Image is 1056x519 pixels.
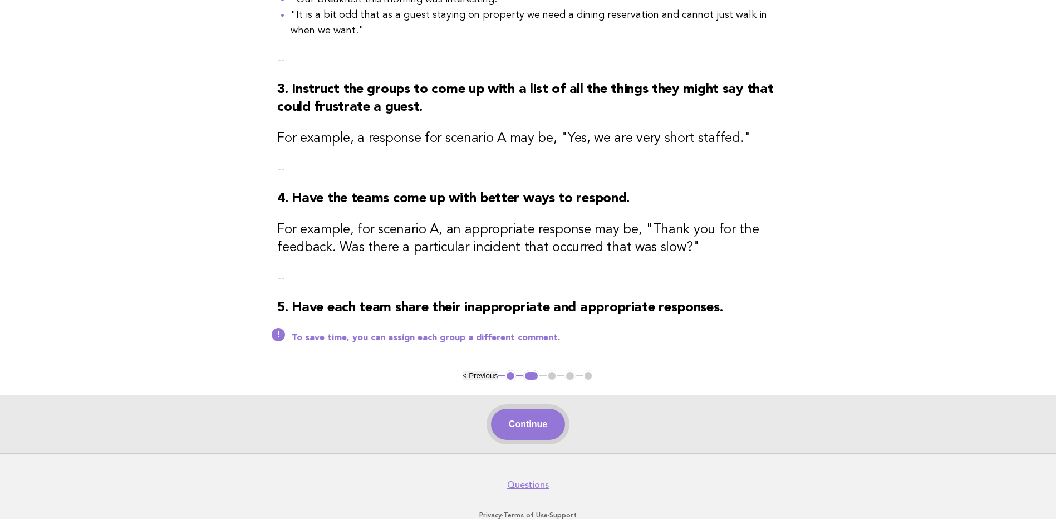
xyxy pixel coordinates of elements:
[479,511,502,519] a: Privacy
[491,409,565,440] button: Continue
[277,270,779,286] p: --
[277,130,779,148] h3: For example, a response for scenario A may be, "Yes, we are very short staffed."
[277,161,779,177] p: --
[505,370,516,381] button: 1
[277,83,773,114] strong: 3. Instruct the groups to come up with a list of all the things they might say that could frustra...
[277,221,779,257] h3: For example, for scenario A, an appropriate response may be, "Thank you for the feedback. Was the...
[292,332,779,344] p: To save time, you can assign each group a different comment.
[277,52,779,67] p: --
[503,511,548,519] a: Terms of Use
[277,301,723,315] strong: 5. Have each team share their inappropriate and appropriate responses.
[549,511,577,519] a: Support
[523,370,539,381] button: 2
[277,192,630,205] strong: 4. Have the teams come up with better ways to respond.
[291,7,779,38] li: "It is a bit odd that as a guest staying on property we need a dining reservation and cannot just...
[507,479,549,491] a: Questions
[463,371,498,380] button: < Previous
